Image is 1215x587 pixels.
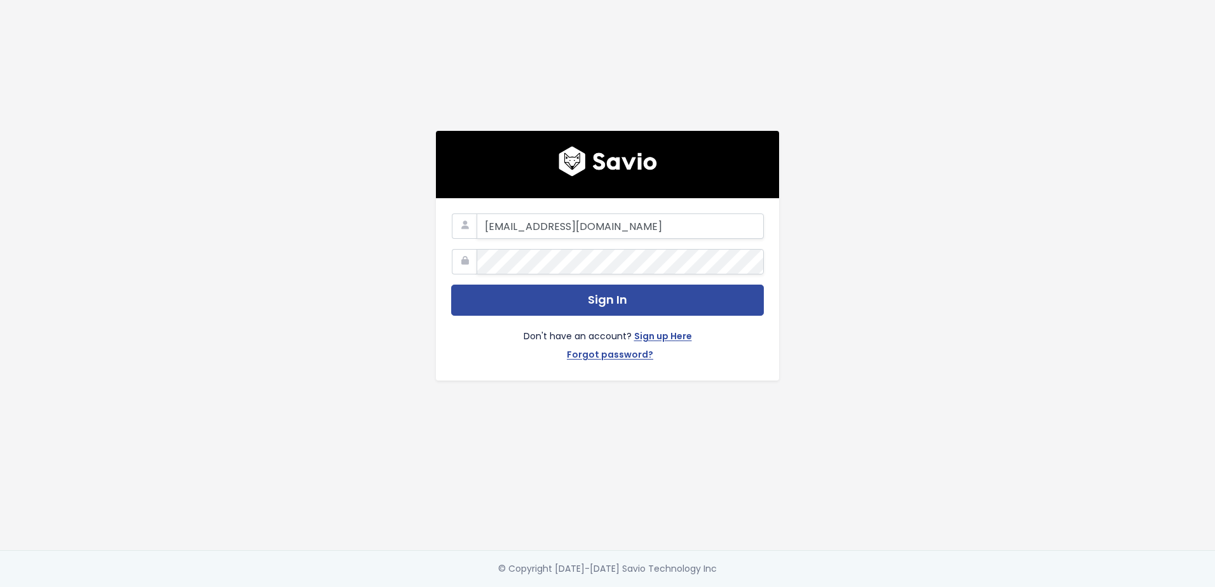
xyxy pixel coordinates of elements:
[559,146,657,177] img: logo600x187.a314fd40982d.png
[498,561,717,577] div: © Copyright [DATE]-[DATE] Savio Technology Inc
[567,347,653,365] a: Forgot password?
[477,213,764,239] input: Your Work Email Address
[634,328,692,347] a: Sign up Here
[451,285,764,316] button: Sign In
[451,316,764,365] div: Don't have an account?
